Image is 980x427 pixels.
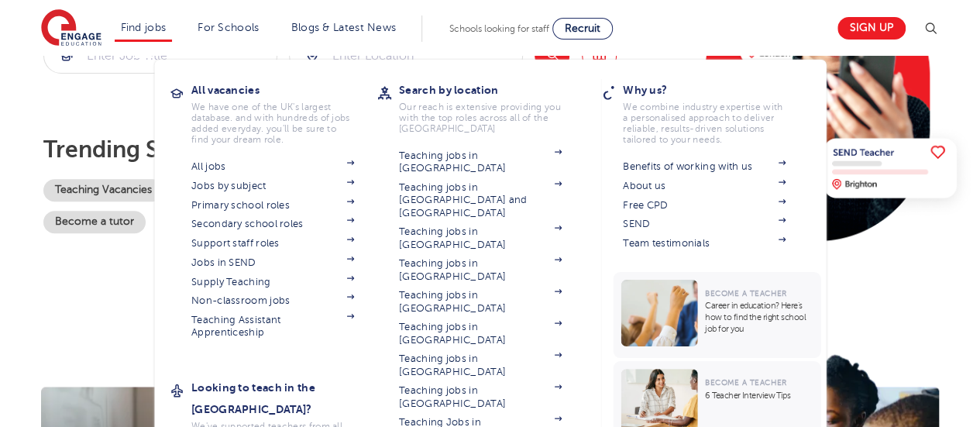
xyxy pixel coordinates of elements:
[291,22,397,33] a: Blogs & Latest News
[191,79,377,101] h3: All vacancies
[399,257,562,283] a: Teaching jobs in [GEOGRAPHIC_DATA]
[43,179,163,201] a: Teaching Vacancies
[191,79,377,145] a: All vacanciesWe have one of the UK's largest database. and with hundreds of jobs added everyday. ...
[623,237,786,250] a: Team testimonials
[705,378,786,387] span: Become a Teacher
[623,160,786,173] a: Benefits of working with us
[399,102,562,134] p: Our reach is extensive providing you with the top roles across all of the [GEOGRAPHIC_DATA]
[399,150,562,175] a: Teaching jobs in [GEOGRAPHIC_DATA]
[399,321,562,346] a: Teaching jobs in [GEOGRAPHIC_DATA]
[552,18,613,40] a: Recruit
[399,79,585,101] h3: Search by location
[191,102,354,145] p: We have one of the UK's largest database. and with hundreds of jobs added everyday. you'll be sur...
[623,199,786,212] a: Free CPD
[191,199,354,212] a: Primary school roles
[613,272,824,358] a: Become a TeacherCareer in education? Here’s how to find the right school job for you
[623,218,786,230] a: SEND
[198,22,259,33] a: For Schools
[399,181,562,219] a: Teaching jobs in [GEOGRAPHIC_DATA] and [GEOGRAPHIC_DATA]
[705,289,786,298] span: Become a Teacher
[191,180,354,192] a: Jobs by subject
[449,23,549,34] span: Schools looking for staff
[837,17,906,40] a: Sign up
[191,237,354,250] a: Support staff roles
[399,79,585,134] a: Search by locationOur reach is extensive providing you with the top roles across all of the [GEOG...
[623,79,809,101] h3: Why us?
[191,377,377,420] h3: Looking to teach in the [GEOGRAPHIC_DATA]?
[191,294,354,307] a: Non-classroom jobs
[43,136,669,164] p: Trending searches
[623,102,786,145] p: We combine industry expertise with a personalised approach to deliver reliable, results-driven so...
[191,160,354,173] a: All jobs
[191,276,354,288] a: Supply Teaching
[191,314,354,339] a: Teaching Assistant Apprenticeship
[41,9,101,48] img: Engage Education
[191,218,354,230] a: Secondary school roles
[705,300,813,335] p: Career in education? Here’s how to find the right school job for you
[121,22,167,33] a: Find jobs
[399,384,562,410] a: Teaching jobs in [GEOGRAPHIC_DATA]
[43,211,146,233] a: Become a tutor
[399,226,562,251] a: Teaching jobs in [GEOGRAPHIC_DATA]
[191,257,354,269] a: Jobs in SEND
[623,79,809,145] a: Why us?We combine industry expertise with a personalised approach to deliver reliable, results-dr...
[623,180,786,192] a: About us
[399,353,562,378] a: Teaching jobs in [GEOGRAPHIC_DATA]
[705,390,813,401] p: 6 Teacher Interview Tips
[399,289,562,315] a: Teaching jobs in [GEOGRAPHIC_DATA]
[565,22,600,34] span: Recruit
